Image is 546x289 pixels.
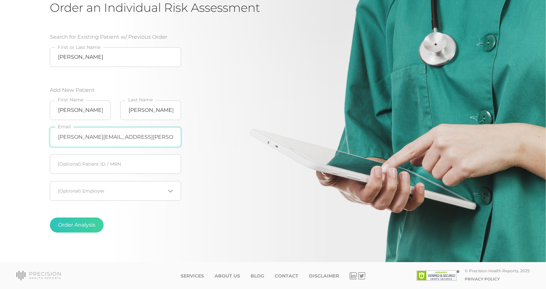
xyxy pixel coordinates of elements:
div: © Precision Health Reports, 2025 [465,268,530,273]
a: About Us [214,273,240,279]
h1: Order an Individual Risk Assessment [50,0,496,15]
img: SSL site seal - click to verify [416,270,459,281]
input: Email [50,127,181,147]
div: Search for option [50,181,181,201]
label: Search for Existing Patient w/ Previous Order [50,33,167,41]
input: Last Name [120,100,181,120]
input: First or Last Name [50,47,181,67]
button: Order Analysis [50,217,104,233]
a: Disclaimer [309,273,339,279]
input: First Name [50,100,111,120]
a: Privacy Policy [465,277,500,281]
a: Contact [275,273,298,279]
label: Add New Patient [50,86,181,94]
a: Blog [251,273,264,279]
a: Services [181,273,204,279]
input: Search for option [58,188,165,194]
input: Patient ID / MRN [50,154,181,174]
